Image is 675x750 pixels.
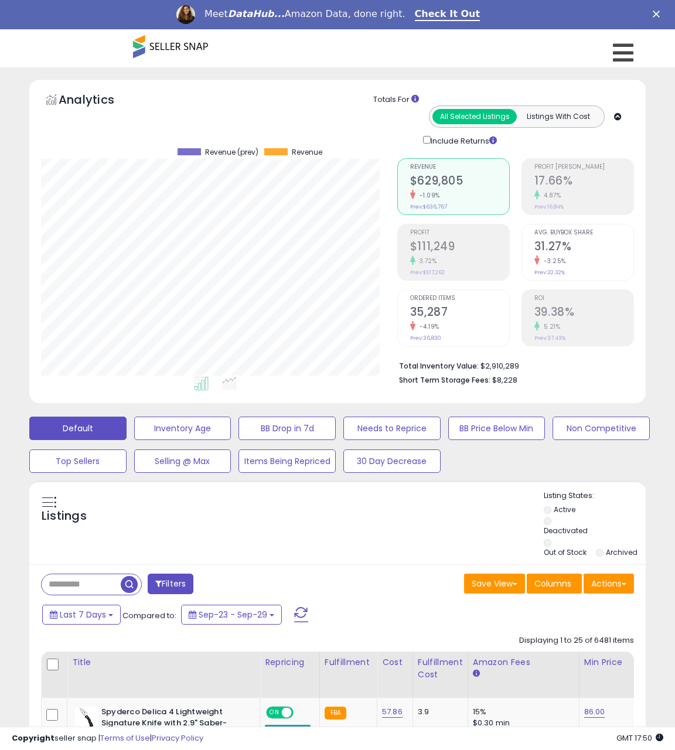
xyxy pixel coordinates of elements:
small: -1.09% [415,191,440,200]
button: Default [29,417,127,440]
div: 3.9 [418,707,459,717]
b: Short Term Storage Fees: [399,375,490,385]
label: Active [554,504,575,514]
button: Top Sellers [29,449,127,473]
button: Filters [148,574,193,594]
img: 31NqMGBAV+L._SL40_.jpg [75,707,98,730]
button: Last 7 Days [42,605,121,625]
div: Displaying 1 to 25 of 6481 items [519,635,634,646]
span: Sep-23 - Sep-29 [199,609,267,621]
div: Title [72,656,255,669]
button: Non Competitive [553,417,650,440]
span: Profit [410,230,509,236]
strong: Copyright [12,732,54,744]
small: 5.21% [540,322,561,331]
span: Revenue [292,148,322,156]
small: Prev: 36,830 [410,335,441,342]
label: Out of Stock [544,547,587,557]
h2: 17.66% [534,174,633,190]
div: Totals For [373,94,637,105]
button: Columns [527,574,582,594]
button: All Selected Listings [432,109,517,124]
small: 3.72% [415,257,437,265]
small: 4.87% [540,191,561,200]
button: Save View [464,574,525,594]
small: FBA [325,707,346,720]
label: Archived [606,547,637,557]
li: $2,910,289 [399,358,625,372]
div: Cost [382,656,408,669]
span: $8,228 [492,374,517,386]
div: Fulfillment Cost [418,656,463,681]
span: Ordered Items [410,295,509,302]
small: -4.19% [415,322,439,331]
h5: Listings [42,508,87,524]
div: 15% [473,707,570,717]
small: Prev: 37.43% [534,335,565,342]
div: Repricing [265,656,315,669]
button: Items Being Repriced [238,449,336,473]
span: Profit [PERSON_NAME] [534,164,633,171]
h2: 31.27% [534,240,633,255]
h2: 39.38% [534,305,633,321]
span: 2025-10-7 17:50 GMT [616,732,663,744]
span: Last 7 Days [60,609,106,621]
small: -3.25% [540,257,566,265]
a: Terms of Use [100,732,150,744]
h2: $629,805 [410,174,509,190]
p: Listing States: [544,490,646,502]
button: Inventory Age [134,417,231,440]
small: Prev: 16.84% [534,203,564,210]
small: Prev: 32.32% [534,269,565,276]
small: Prev: $636,767 [410,203,447,210]
small: Prev: $107,262 [410,269,445,276]
span: Compared to: [122,610,176,621]
button: Needs to Reprice [343,417,441,440]
button: Selling @ Max [134,449,231,473]
a: 86.00 [584,706,605,718]
button: BB Drop in 7d [238,417,336,440]
button: Listings With Cost [516,109,601,124]
a: 57.86 [382,706,403,718]
div: Include Returns [414,134,511,147]
button: Actions [584,574,634,594]
span: Revenue [410,164,509,171]
h2: $111,249 [410,240,509,255]
div: Fulfillment [325,656,372,669]
h2: 35,287 [410,305,509,321]
button: 30 Day Decrease [343,449,441,473]
span: ON [267,708,282,718]
h5: Analytics [59,91,137,111]
span: ROI [534,295,633,302]
button: BB Price Below Min [448,417,546,440]
i: DataHub... [228,8,285,19]
span: Columns [534,578,571,589]
div: Amazon Fees [473,656,574,669]
button: Sep-23 - Sep-29 [181,605,282,625]
small: Amazon Fees. [473,669,480,679]
div: Meet Amazon Data, done right. [204,8,405,20]
div: Min Price [584,656,645,669]
div: seller snap | | [12,733,203,744]
a: Check It Out [415,8,480,21]
div: Amazon AI * [265,725,311,735]
div: $0.30 min [473,718,570,728]
div: Close [653,11,664,18]
a: Privacy Policy [152,732,203,744]
img: Profile image for Georgie [176,5,195,24]
label: Deactivated [544,526,588,536]
span: OFF [292,708,311,718]
span: Revenue (prev) [205,148,258,156]
b: Total Inventory Value: [399,361,479,371]
span: Avg. Buybox Share [534,230,633,236]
